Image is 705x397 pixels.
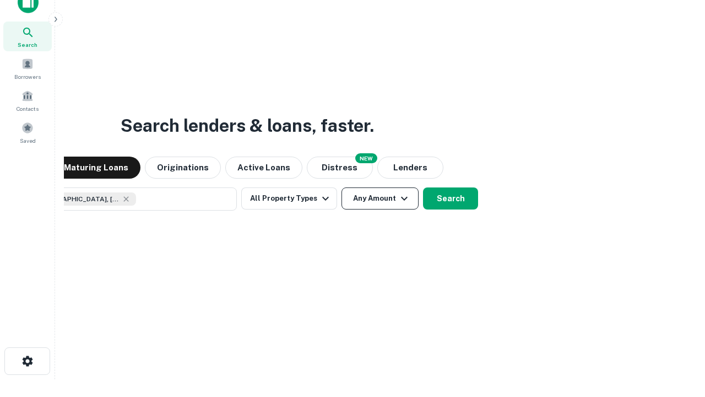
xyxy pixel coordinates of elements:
button: Any Amount [341,187,419,210]
button: [GEOGRAPHIC_DATA], [GEOGRAPHIC_DATA], [GEOGRAPHIC_DATA] [17,187,237,211]
span: Search [18,40,37,49]
button: All Property Types [241,187,337,210]
a: Contacts [3,85,52,115]
div: NEW [355,153,377,163]
span: Borrowers [14,72,41,81]
span: Contacts [17,104,39,113]
span: Saved [20,136,36,145]
button: Maturing Loans [52,157,140,179]
a: Search [3,22,52,51]
span: [GEOGRAPHIC_DATA], [GEOGRAPHIC_DATA], [GEOGRAPHIC_DATA] [37,194,120,204]
button: Originations [145,157,221,179]
h3: Search lenders & loans, faster. [121,112,374,139]
button: Search [423,187,478,210]
button: Search distressed loans with lien and other non-mortgage details. [307,157,373,179]
iframe: Chat Widget [650,309,705,362]
button: Lenders [377,157,443,179]
a: Borrowers [3,53,52,83]
a: Saved [3,117,52,147]
button: Active Loans [225,157,302,179]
